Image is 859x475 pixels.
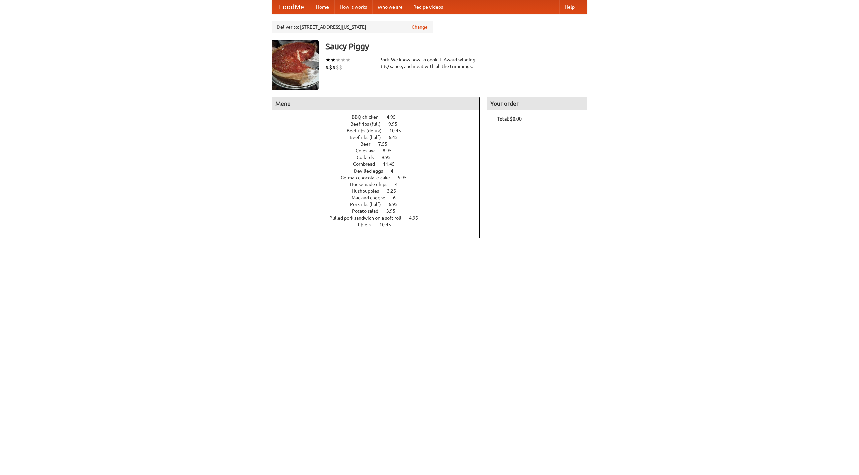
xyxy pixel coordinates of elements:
span: 6 [393,195,402,200]
a: How it works [334,0,372,14]
a: Recipe videos [408,0,448,14]
span: 6.95 [389,202,404,207]
li: $ [336,64,339,71]
li: $ [339,64,342,71]
a: Beef ribs (half) 6.45 [350,135,410,140]
span: Hushpuppies [352,188,386,194]
img: angular.jpg [272,40,319,90]
span: Collards [357,155,381,160]
span: Beef ribs (delux) [347,128,388,133]
li: ★ [325,56,331,64]
h3: Saucy Piggy [325,40,587,53]
li: $ [332,64,336,71]
li: ★ [331,56,336,64]
span: Housemade chips [350,182,394,187]
span: Beer [360,141,377,147]
span: Pulled pork sandwich on a soft roll [329,215,408,221]
span: 9.95 [382,155,397,160]
a: Collards 9.95 [357,155,403,160]
a: Beef ribs (delux) 10.45 [347,128,413,133]
li: ★ [341,56,346,64]
span: 10.45 [389,128,408,133]
a: Hushpuppies 3.25 [352,188,408,194]
span: 11.45 [383,161,401,167]
li: ★ [336,56,341,64]
span: Cornbread [353,161,382,167]
a: Cornbread 11.45 [353,161,407,167]
span: Devilled eggs [354,168,390,174]
a: Potato salad 3.95 [352,208,408,214]
span: 7.55 [378,141,394,147]
h4: Your order [487,97,587,110]
span: 10.45 [379,222,398,227]
span: Beef ribs (full) [350,121,387,127]
a: Mac and cheese 6 [352,195,408,200]
span: Beef ribs (half) [350,135,388,140]
span: 3.25 [387,188,403,194]
span: 8.95 [383,148,398,153]
span: Pork ribs (half) [350,202,388,207]
span: Potato salad [352,208,385,214]
span: 4.95 [387,114,402,120]
a: BBQ chicken 4.95 [352,114,408,120]
a: Devilled eggs 4 [354,168,406,174]
span: 4.95 [409,215,425,221]
a: FoodMe [272,0,311,14]
span: German chocolate cake [341,175,397,180]
span: BBQ chicken [352,114,386,120]
a: Who we are [372,0,408,14]
a: Riblets 10.45 [356,222,403,227]
a: Housemade chips 4 [350,182,410,187]
span: 4 [391,168,400,174]
a: Pork ribs (half) 6.95 [350,202,410,207]
a: Beer 7.55 [360,141,400,147]
a: Coleslaw 8.95 [356,148,404,153]
div: Pork. We know how to cook it. Award-winning BBQ sauce, and meat with all the trimmings. [379,56,480,70]
span: Coleslaw [356,148,382,153]
span: 4 [395,182,404,187]
div: Deliver to: [STREET_ADDRESS][US_STATE] [272,21,433,33]
b: Total: $0.00 [497,116,522,122]
a: Help [559,0,580,14]
span: Riblets [356,222,378,227]
li: $ [329,64,332,71]
a: Beef ribs (full) 9.95 [350,121,410,127]
span: Mac and cheese [352,195,392,200]
span: 6.45 [389,135,404,140]
a: German chocolate cake 5.95 [341,175,419,180]
span: 3.95 [386,208,402,214]
a: Home [311,0,334,14]
span: 9.95 [388,121,404,127]
span: 5.95 [398,175,413,180]
a: Pulled pork sandwich on a soft roll 4.95 [329,215,431,221]
a: Change [412,23,428,30]
li: ★ [346,56,351,64]
h4: Menu [272,97,479,110]
li: $ [325,64,329,71]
